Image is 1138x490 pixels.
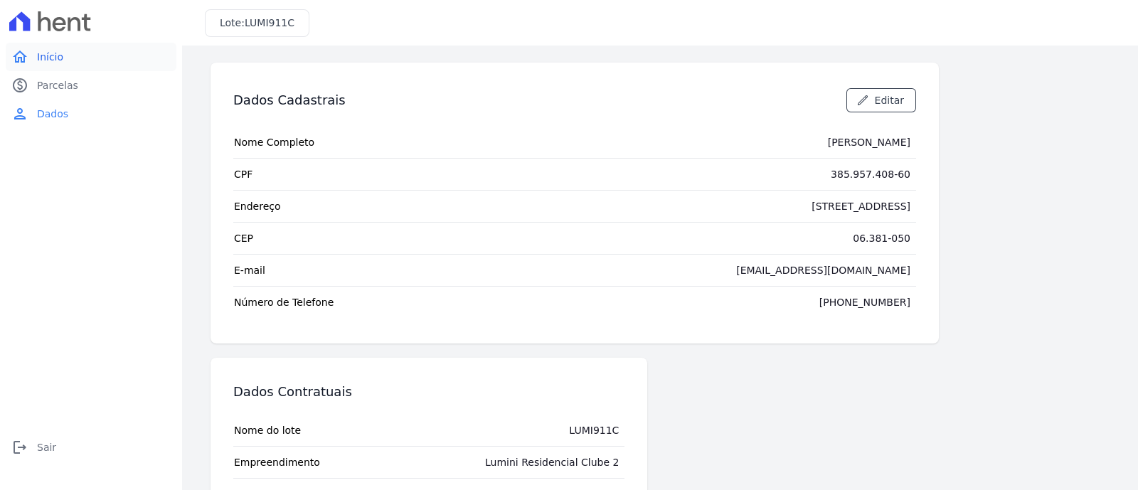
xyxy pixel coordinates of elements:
div: [STREET_ADDRESS] [812,199,910,213]
div: LUMI911C [569,423,619,437]
span: E-mail [234,263,265,277]
div: 06.381-050 [853,231,910,245]
span: CEP [234,231,253,245]
i: home [11,48,28,65]
span: Endereço [234,199,281,213]
span: Editar [875,93,904,107]
div: 385.957.408-60 [831,167,910,181]
span: CPF [234,167,252,181]
a: homeInício [6,43,176,71]
i: logout [11,439,28,456]
div: [EMAIL_ADDRESS][DOMAIN_NAME] [736,263,910,277]
span: Início [37,50,63,64]
span: Número de Telefone [234,295,334,309]
a: personDados [6,100,176,128]
span: Nome do lote [234,423,301,437]
span: Dados [37,107,68,121]
div: [PHONE_NUMBER] [819,295,910,309]
i: person [11,105,28,122]
div: [PERSON_NAME] [828,135,910,149]
div: Lumini Residencial Clube 2 [485,455,619,469]
a: logoutSair [6,433,176,462]
span: Nome Completo [234,135,314,149]
span: Parcelas [37,78,78,92]
span: LUMI911C [245,17,294,28]
a: Editar [846,88,916,112]
h3: Dados Contratuais [233,383,352,400]
span: Empreendimento [234,455,320,469]
span: Sair [37,440,56,454]
i: paid [11,77,28,94]
a: paidParcelas [6,71,176,100]
h3: Lote: [220,16,294,31]
h3: Dados Cadastrais [233,92,346,109]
